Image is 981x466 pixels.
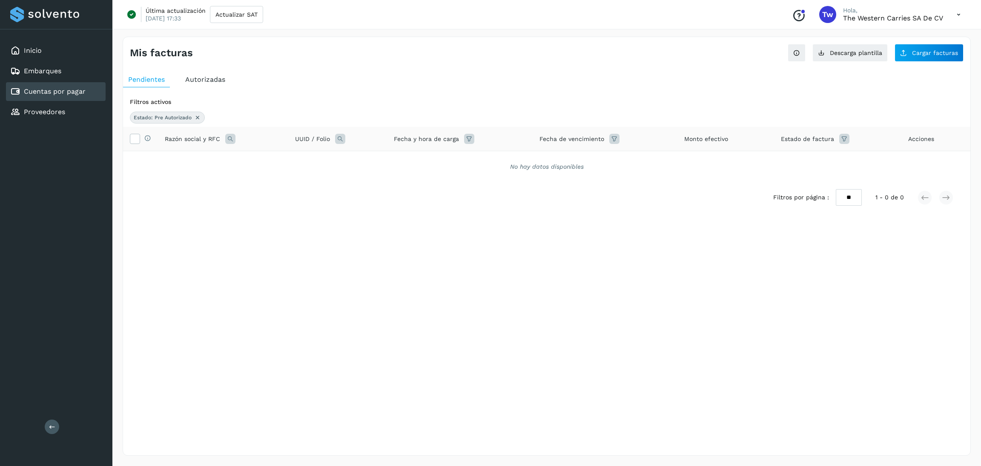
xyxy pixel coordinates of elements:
[912,50,958,56] span: Cargar facturas
[146,14,181,22] p: [DATE] 17:33
[24,46,42,55] a: Inicio
[895,44,964,62] button: Cargar facturas
[6,62,106,81] div: Embarques
[908,135,934,144] span: Acciones
[185,75,225,83] span: Autorizadas
[215,12,258,17] span: Actualizar SAT
[24,67,61,75] a: Embarques
[130,47,193,59] h4: Mis facturas
[165,135,220,144] span: Razón social y RFC
[6,82,106,101] div: Cuentas por pagar
[781,135,834,144] span: Estado de factura
[394,135,459,144] span: Fecha y hora de carga
[830,50,882,56] span: Descarga plantilla
[875,193,904,202] span: 1 - 0 de 0
[24,108,65,116] a: Proveedores
[210,6,263,23] button: Actualizar SAT
[812,44,888,62] button: Descarga plantilla
[539,135,604,144] span: Fecha de vencimiento
[130,112,205,124] div: Estado: Pre Autorizado
[130,98,964,106] div: Filtros activos
[6,41,106,60] div: Inicio
[684,135,728,144] span: Monto efectivo
[134,162,959,171] div: No hay datos disponibles
[295,135,330,144] span: UUID / Folio
[843,14,943,22] p: The western carries SA de CV
[134,114,192,121] span: Estado: Pre Autorizado
[146,7,206,14] p: Última actualización
[773,193,829,202] span: Filtros por página :
[843,7,943,14] p: Hola,
[24,87,86,95] a: Cuentas por pagar
[128,75,165,83] span: Pendientes
[6,103,106,121] div: Proveedores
